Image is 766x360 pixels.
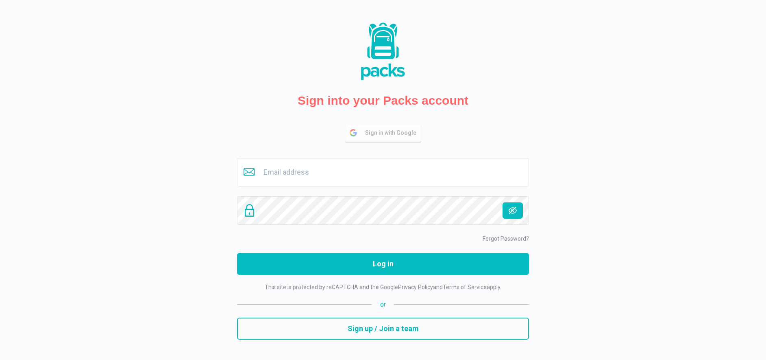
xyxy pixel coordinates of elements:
a: Forgot Password? [483,235,529,242]
img: Packs Logo [342,21,424,82]
input: Email address [237,158,529,187]
button: Log in [237,253,529,275]
h2: Sign into your Packs account [298,93,468,108]
span: Sign in with Google [365,125,420,141]
button: Sign in with Google [345,124,421,142]
p: This site is protected by reCAPTCHA and the Google and apply. [265,283,501,292]
a: Privacy Policy [398,284,433,290]
span: or [372,300,394,310]
a: Terms of Service [443,284,487,290]
button: Sign up / Join a team [237,318,529,340]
